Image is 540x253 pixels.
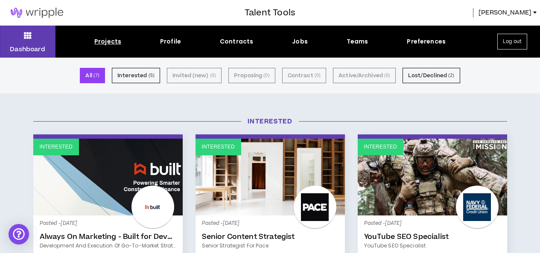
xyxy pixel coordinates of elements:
button: Contract (0) [282,68,326,83]
a: Senior Content Strategist [202,233,339,241]
a: Interested [196,139,345,215]
a: Development and Execution of Go-To-Market Strategy [40,242,176,250]
p: Posted - [DATE] [40,220,176,227]
a: Interested [358,139,507,215]
span: [PERSON_NAME] [479,8,531,17]
small: ( 7 ) [93,72,99,79]
div: Contracts [220,37,253,46]
p: Interested [40,143,73,151]
p: Posted - [DATE] [202,220,339,227]
h3: Talent Tools [245,6,295,19]
button: Proposing (0) [228,68,275,83]
small: ( 5 ) [149,72,155,79]
a: Always On Marketing - Built for Developers [40,233,176,241]
button: Invited (new) (0) [167,68,222,83]
button: Lost/Declined (2) [403,68,460,83]
p: Interested [364,143,397,151]
div: Preferences [407,37,446,46]
small: ( 0 ) [384,72,390,79]
a: YouTube SEO Specialist [364,233,501,241]
small: ( 0 ) [315,72,321,79]
div: Open Intercom Messenger [9,224,29,244]
a: Senior Strategist for Pace [202,242,339,250]
small: ( 2 ) [448,72,454,79]
p: Interested [202,143,235,151]
p: Posted - [DATE] [364,220,501,227]
div: Teams [347,37,368,46]
button: Interested (5) [112,68,160,83]
button: All (7) [80,68,105,83]
small: ( 0 ) [263,72,269,79]
a: Interested [33,139,183,215]
h3: Interested [27,117,514,126]
a: YouTube SEO Specialist [364,242,501,250]
div: Profile [160,37,181,46]
button: Log out [497,34,527,49]
div: Jobs [292,37,308,46]
button: Active/Archived (0) [333,68,396,83]
small: ( 0 ) [210,72,216,79]
p: Dashboard [10,45,45,54]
